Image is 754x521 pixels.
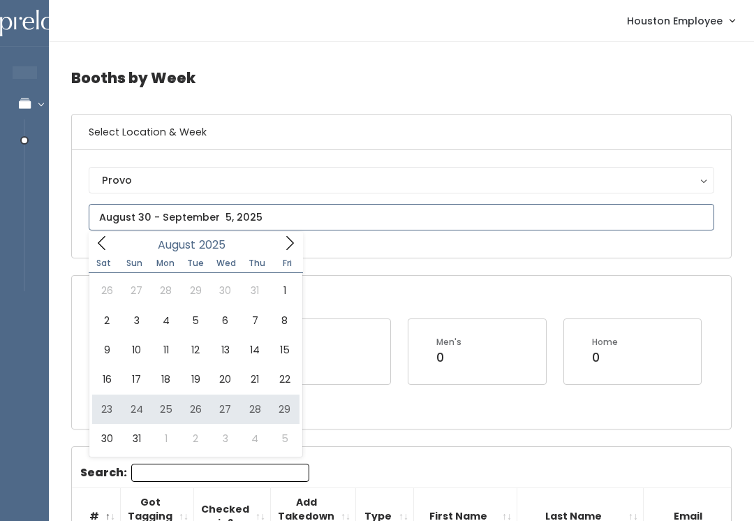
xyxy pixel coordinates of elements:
[180,259,211,267] span: Tue
[211,276,240,305] span: July 30, 2025
[272,259,303,267] span: Fri
[158,240,195,251] span: August
[102,173,701,188] div: Provo
[592,348,618,367] div: 0
[71,59,732,97] h4: Booths by Week
[240,395,269,424] span: August 28, 2025
[240,306,269,335] span: August 7, 2025
[269,424,299,453] span: September 5, 2025
[242,259,272,267] span: Thu
[89,167,714,193] button: Provo
[627,13,723,29] span: Houston Employee
[181,395,210,424] span: August 26, 2025
[92,276,121,305] span: July 26, 2025
[151,365,181,394] span: August 18, 2025
[181,306,210,335] span: August 5, 2025
[181,276,210,305] span: July 29, 2025
[151,276,181,305] span: July 28, 2025
[240,335,269,365] span: August 14, 2025
[211,306,240,335] span: August 6, 2025
[211,365,240,394] span: August 20, 2025
[121,306,151,335] span: August 3, 2025
[150,259,181,267] span: Mon
[89,204,714,230] input: August 30 - September 5, 2025
[269,276,299,305] span: August 1, 2025
[119,259,150,267] span: Sun
[211,395,240,424] span: August 27, 2025
[121,335,151,365] span: August 10, 2025
[92,335,121,365] span: August 9, 2025
[211,335,240,365] span: August 13, 2025
[269,395,299,424] span: August 29, 2025
[613,6,748,36] a: Houston Employee
[592,336,618,348] div: Home
[181,335,210,365] span: August 12, 2025
[92,365,121,394] span: August 16, 2025
[195,236,237,254] input: Year
[151,335,181,365] span: August 11, 2025
[240,365,269,394] span: August 21, 2025
[92,395,121,424] span: August 23, 2025
[151,306,181,335] span: August 4, 2025
[121,395,151,424] span: August 24, 2025
[240,424,269,453] span: September 4, 2025
[80,464,309,482] label: Search:
[436,336,461,348] div: Men's
[131,464,309,482] input: Search:
[211,259,242,267] span: Wed
[436,348,461,367] div: 0
[89,259,119,267] span: Sat
[72,115,731,150] h6: Select Location & Week
[92,424,121,453] span: August 30, 2025
[92,306,121,335] span: August 2, 2025
[151,395,181,424] span: August 25, 2025
[269,306,299,335] span: August 8, 2025
[269,335,299,365] span: August 15, 2025
[211,424,240,453] span: September 3, 2025
[181,365,210,394] span: August 19, 2025
[121,276,151,305] span: July 27, 2025
[151,424,181,453] span: September 1, 2025
[181,424,210,453] span: September 2, 2025
[121,424,151,453] span: August 31, 2025
[269,365,299,394] span: August 22, 2025
[240,276,269,305] span: July 31, 2025
[121,365,151,394] span: August 17, 2025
